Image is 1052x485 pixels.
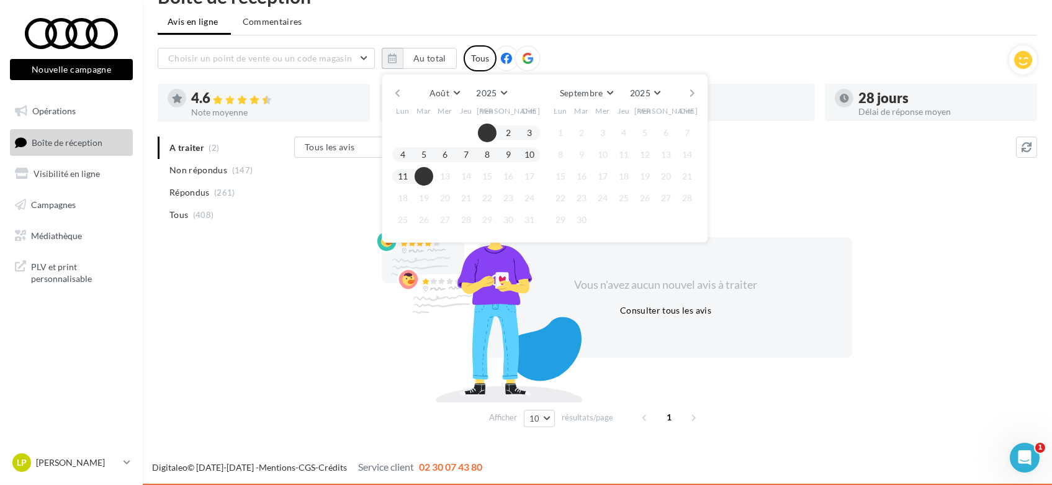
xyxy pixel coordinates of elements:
[678,189,696,207] button: 28
[191,108,360,117] div: Note moyenne
[657,145,675,164] button: 13
[572,211,591,229] button: 30
[31,258,128,285] span: PLV et print personnalisable
[318,462,347,473] a: Crédits
[425,84,464,102] button: Août
[7,98,135,124] a: Opérations
[393,189,412,207] button: 18
[416,106,431,116] span: Mar
[7,223,135,249] a: Médiathèque
[464,45,497,71] div: Tous
[520,189,539,207] button: 24
[499,124,518,142] button: 2
[489,412,517,424] span: Afficher
[168,53,352,63] span: Choisir un point de vente ou un code magasin
[562,412,613,424] span: résultats/page
[10,59,133,80] button: Nouvelle campagne
[499,167,518,186] button: 16
[522,106,537,116] span: Dim
[858,91,1027,105] div: 28 jours
[680,106,695,116] span: Dim
[152,462,482,473] span: © [DATE]-[DATE] - - -
[636,145,654,164] button: 12
[657,167,675,186] button: 20
[657,124,675,142] button: 6
[554,106,567,116] span: Lun
[193,210,214,220] span: (408)
[572,167,591,186] button: 16
[524,410,555,427] button: 10
[415,167,433,186] button: 12
[1035,443,1045,453] span: 1
[10,451,133,474] a: LP [PERSON_NAME]
[169,209,188,221] span: Tous
[630,88,650,98] span: 2025
[593,124,612,142] button: 3
[152,462,187,473] a: Digitaleo
[574,106,589,116] span: Mar
[393,145,412,164] button: 4
[678,124,696,142] button: 7
[478,124,497,142] button: 1
[36,456,119,469] p: [PERSON_NAME]
[529,414,540,424] span: 10
[572,189,591,207] button: 23
[614,167,633,186] button: 18
[593,145,612,164] button: 10
[243,16,302,28] span: Commentaires
[457,167,475,186] button: 14
[551,211,570,229] button: 29
[415,211,433,229] button: 26
[560,88,603,98] span: Septembre
[520,211,539,229] button: 31
[572,124,591,142] button: 2
[429,88,449,98] span: Août
[436,145,454,164] button: 6
[659,407,679,427] span: 1
[299,462,315,473] a: CGS
[499,145,518,164] button: 9
[471,84,511,102] button: 2025
[436,189,454,207] button: 20
[636,107,805,116] div: Taux de réponse
[551,124,570,142] button: 1
[520,167,539,186] button: 17
[31,199,76,210] span: Campagnes
[678,145,696,164] button: 14
[457,189,475,207] button: 21
[460,106,472,116] span: Jeu
[32,137,102,147] span: Boîte de réception
[478,211,497,229] button: 29
[415,189,433,207] button: 19
[7,161,135,187] a: Visibilité en ligne
[478,167,497,186] button: 15
[169,186,210,199] span: Répondus
[636,124,654,142] button: 5
[499,211,518,229] button: 30
[559,277,773,293] div: Vous n'avez aucun nouvel avis à traiter
[572,145,591,164] button: 9
[636,167,654,186] button: 19
[382,48,457,69] button: Au total
[678,167,696,186] button: 21
[520,145,539,164] button: 10
[34,168,100,179] span: Visibilité en ligne
[614,145,633,164] button: 11
[7,129,135,156] a: Boîte de réception
[214,188,235,197] span: (261)
[396,106,410,116] span: Lun
[169,164,227,176] span: Non répondus
[232,165,253,175] span: (147)
[7,192,135,218] a: Campagnes
[436,167,454,186] button: 13
[31,230,82,240] span: Médiathèque
[595,106,610,116] span: Mer
[158,48,375,69] button: Choisir un point de vente ou un code magasin
[614,189,633,207] button: 25
[593,189,612,207] button: 24
[478,189,497,207] button: 22
[551,167,570,186] button: 15
[593,167,612,186] button: 17
[358,461,414,473] span: Service client
[520,124,539,142] button: 3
